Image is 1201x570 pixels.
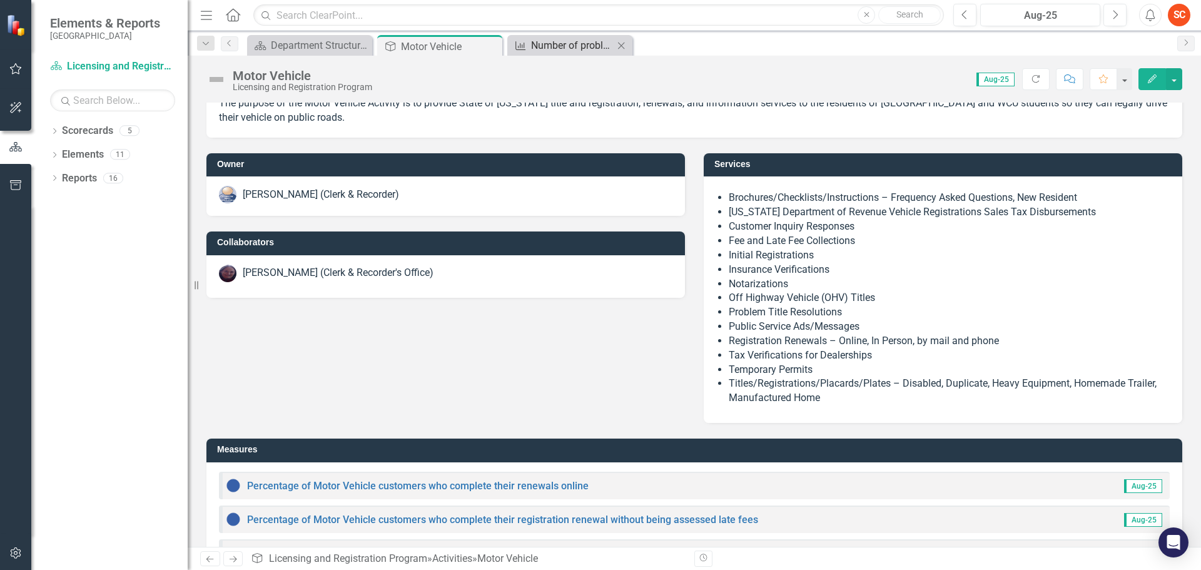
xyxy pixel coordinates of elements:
[1124,513,1162,527] span: Aug-25
[976,73,1015,86] span: Aug-25
[531,38,614,53] div: Number of problem titles resolutions provided.
[206,69,226,89] img: Not Defined
[729,234,1170,248] li: Fee and Late Fee Collections
[243,188,399,202] div: [PERSON_NAME] (Clerk & Recorder)
[62,148,104,162] a: Elements
[1124,479,1162,493] span: Aug-25
[217,445,1176,454] h3: Measures
[253,4,944,26] input: Search ClearPoint...
[50,31,160,41] small: [GEOGRAPHIC_DATA]
[271,38,369,53] div: Department Structure & Strategic Results
[219,186,236,203] img: Michael Metcalf
[233,83,372,92] div: Licensing and Registration Program
[729,320,1170,334] li: Public Service Ads/Messages
[729,248,1170,263] li: Initial Registrations
[729,191,1170,205] li: Brochures/Checklists/Instructions – Frequency Asked Questions, New Resident
[729,263,1170,277] li: Insurance Verifications
[896,9,923,19] span: Search
[980,4,1100,26] button: Aug-25
[219,96,1170,125] p: The purpose of the Motor Vehicle Activity is to provide State of [US_STATE] title and registratio...
[714,160,1176,169] h3: Services
[1124,547,1162,561] span: Aug-25
[110,150,130,160] div: 11
[1158,527,1188,557] div: Open Intercom Messenger
[477,552,538,564] div: Motor Vehicle
[243,266,433,280] div: [PERSON_NAME] (Clerk & Recorder's Office)
[729,277,1170,292] li: Notarizations
[729,349,1170,363] li: Tax Verifications for Dealerships
[226,546,241,561] img: Not Defined
[510,38,614,53] a: Number of problem titles resolutions provided.
[729,305,1170,320] li: Problem Title Resolutions
[878,6,941,24] button: Search
[226,478,241,493] img: No Data
[251,552,685,566] div: » »
[247,514,758,526] a: Percentage of Motor Vehicle customers who complete their registration renewal without being asses...
[401,39,499,54] div: Motor Vehicle
[62,124,113,138] a: Scorecards
[432,552,472,564] a: Activities
[50,59,175,74] a: Licensing and Registration Program
[233,69,372,83] div: Motor Vehicle
[50,89,175,111] input: Search Below...
[269,552,427,564] a: Licensing and Registration Program
[226,512,241,527] img: No Data
[103,173,123,183] div: 16
[217,160,679,169] h3: Owner
[119,126,139,136] div: 5
[985,8,1096,23] div: Aug-25
[219,265,236,282] img: Kathy Simillion
[729,220,1170,234] li: Customer Inquiry Responses
[1168,4,1190,26] button: SC
[729,363,1170,377] li: Temporary Permits
[6,14,28,36] img: ClearPoint Strategy
[729,377,1170,405] li: Titles/Registrations/Placards/Plates – Disabled, Duplicate, Heavy Equipment, Homemade Trailer, Ma...
[729,205,1170,220] li: [US_STATE] Department of Revenue Vehicle Registrations Sales Tax Disbursements
[729,334,1170,349] li: Registration Renewals – Online, In Person, by mail and phone
[729,291,1170,305] li: Off Highway Vehicle (OHV) Titles
[50,16,160,31] span: Elements & Reports
[217,238,679,247] h3: Collaborators
[250,38,369,53] a: Department Structure & Strategic Results
[247,480,589,492] a: Percentage of Motor Vehicle customers who complete their renewals online
[62,171,97,186] a: Reports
